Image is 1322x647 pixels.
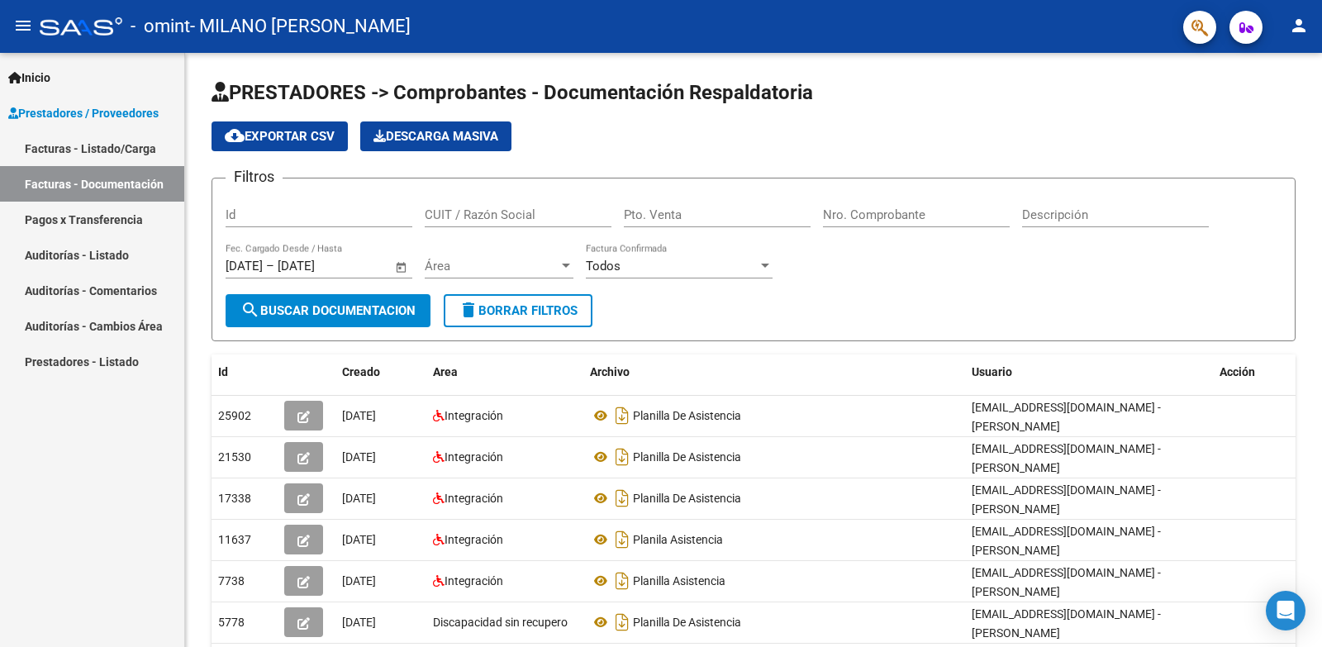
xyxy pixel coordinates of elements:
[360,121,511,151] app-download-masive: Descarga masiva de comprobantes (adjuntos)
[425,259,559,274] span: Área
[426,354,583,390] datatable-header-cell: Area
[392,258,411,277] button: Open calendar
[13,16,33,36] mat-icon: menu
[444,294,592,327] button: Borrar Filtros
[459,300,478,320] mat-icon: delete
[225,126,245,145] mat-icon: cloud_download
[972,566,1161,598] span: [EMAIL_ADDRESS][DOMAIN_NAME] - [PERSON_NAME]
[342,450,376,464] span: [DATE]
[972,525,1161,557] span: [EMAIL_ADDRESS][DOMAIN_NAME] - [PERSON_NAME]
[590,365,630,378] span: Archivo
[586,259,621,274] span: Todos
[131,8,190,45] span: - omint
[433,616,568,629] span: Discapacidad sin recupero
[218,533,251,546] span: 11637
[226,294,430,327] button: Buscar Documentacion
[240,300,260,320] mat-icon: search
[218,409,251,422] span: 25902
[445,533,503,546] span: Integración
[633,574,725,588] span: Planilla Asistencia
[965,354,1213,390] datatable-header-cell: Usuario
[611,485,633,511] i: Descargar documento
[335,354,426,390] datatable-header-cell: Creado
[1213,354,1296,390] datatable-header-cell: Acción
[1266,591,1305,630] div: Open Intercom Messenger
[212,81,813,104] span: PRESTADORES -> Comprobantes - Documentación Respaldatoria
[1289,16,1309,36] mat-icon: person
[633,450,741,464] span: Planilla De Asistencia
[342,616,376,629] span: [DATE]
[212,121,348,151] button: Exportar CSV
[972,607,1161,640] span: [EMAIL_ADDRESS][DOMAIN_NAME] - [PERSON_NAME]
[459,303,578,318] span: Borrar Filtros
[190,8,411,45] span: - MILANO [PERSON_NAME]
[445,409,503,422] span: Integración
[445,492,503,505] span: Integración
[611,444,633,470] i: Descargar documento
[342,492,376,505] span: [DATE]
[972,442,1161,474] span: [EMAIL_ADDRESS][DOMAIN_NAME] - [PERSON_NAME]
[611,609,633,635] i: Descargar documento
[611,526,633,553] i: Descargar documento
[342,533,376,546] span: [DATE]
[226,165,283,188] h3: Filtros
[225,129,335,144] span: Exportar CSV
[633,533,723,546] span: Planila Asistencia
[342,409,376,422] span: [DATE]
[266,259,274,274] span: –
[433,365,458,378] span: Area
[218,365,228,378] span: Id
[342,574,376,588] span: [DATE]
[342,365,380,378] span: Creado
[445,450,503,464] span: Integración
[278,259,358,274] input: Fecha fin
[8,104,159,122] span: Prestadores / Proveedores
[633,616,741,629] span: Planilla De Asistencia
[972,401,1161,433] span: [EMAIL_ADDRESS][DOMAIN_NAME] - [PERSON_NAME]
[972,365,1012,378] span: Usuario
[218,492,251,505] span: 17338
[8,69,50,87] span: Inicio
[633,409,741,422] span: Planilla De Asistencia
[218,574,245,588] span: 7738
[218,450,251,464] span: 21530
[240,303,416,318] span: Buscar Documentacion
[611,402,633,429] i: Descargar documento
[972,483,1161,516] span: [EMAIL_ADDRESS][DOMAIN_NAME] - [PERSON_NAME]
[1220,365,1255,378] span: Acción
[611,568,633,594] i: Descargar documento
[373,129,498,144] span: Descarga Masiva
[218,616,245,629] span: 5778
[583,354,965,390] datatable-header-cell: Archivo
[226,259,263,274] input: Fecha inicio
[212,354,278,390] datatable-header-cell: Id
[360,121,511,151] button: Descarga Masiva
[445,574,503,588] span: Integración
[633,492,741,505] span: Planilla De Asistencia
